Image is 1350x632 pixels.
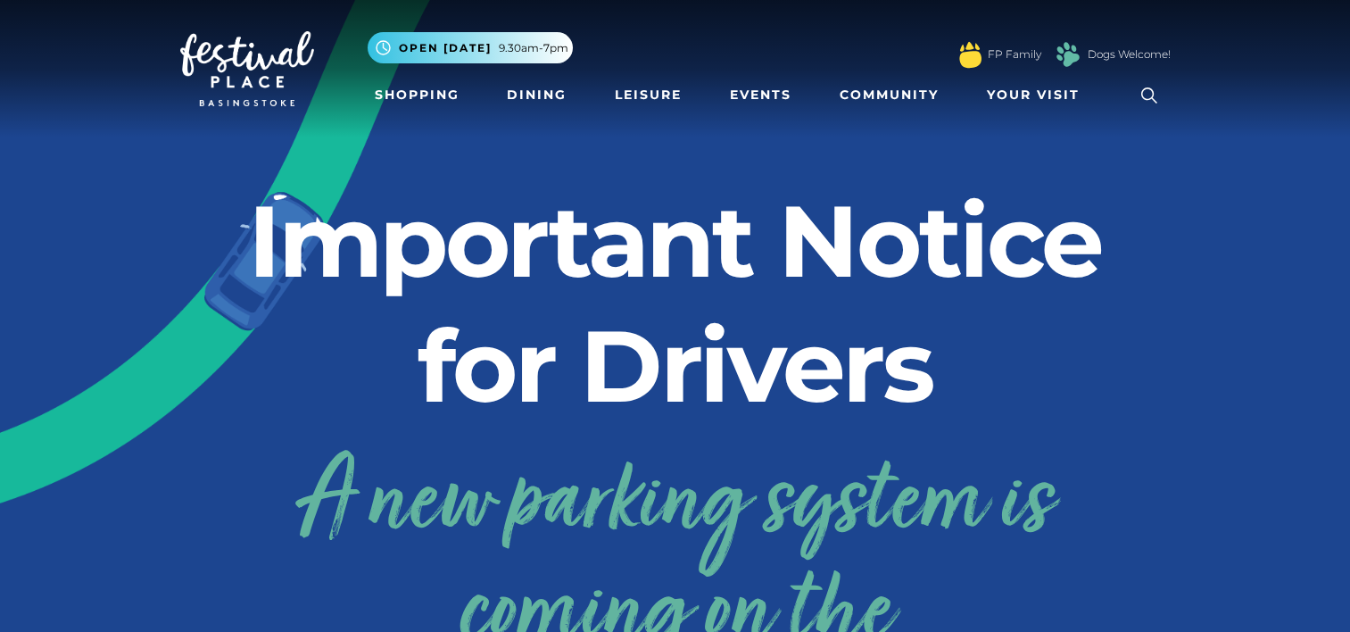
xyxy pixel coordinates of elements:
[832,79,946,112] a: Community
[499,40,568,56] span: 9.30am-7pm
[608,79,689,112] a: Leisure
[987,86,1080,104] span: Your Visit
[980,79,1096,112] a: Your Visit
[1088,46,1171,62] a: Dogs Welcome!
[180,31,314,106] img: Festival Place Logo
[368,32,573,63] button: Open [DATE] 9.30am-7pm
[500,79,574,112] a: Dining
[368,79,467,112] a: Shopping
[399,40,492,56] span: Open [DATE]
[988,46,1041,62] a: FP Family
[723,79,799,112] a: Events
[180,179,1171,428] h2: Important Notice for Drivers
